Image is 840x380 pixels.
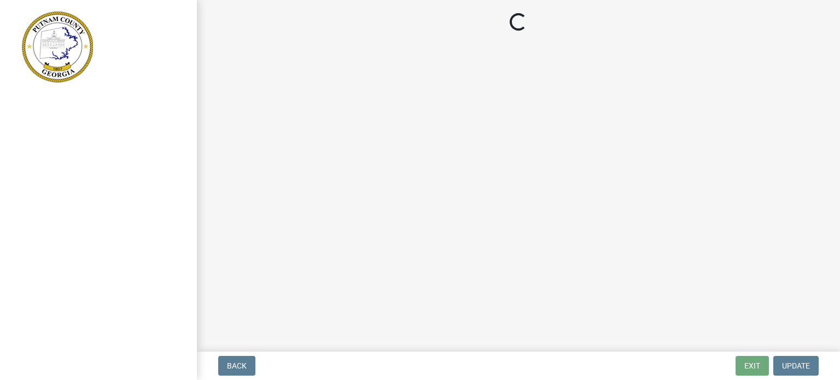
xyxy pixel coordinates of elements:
img: Putnam County, Georgia [22,11,93,83]
span: Update [782,361,810,370]
button: Update [773,356,819,376]
span: Back [227,361,247,370]
button: Exit [736,356,769,376]
button: Back [218,356,255,376]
